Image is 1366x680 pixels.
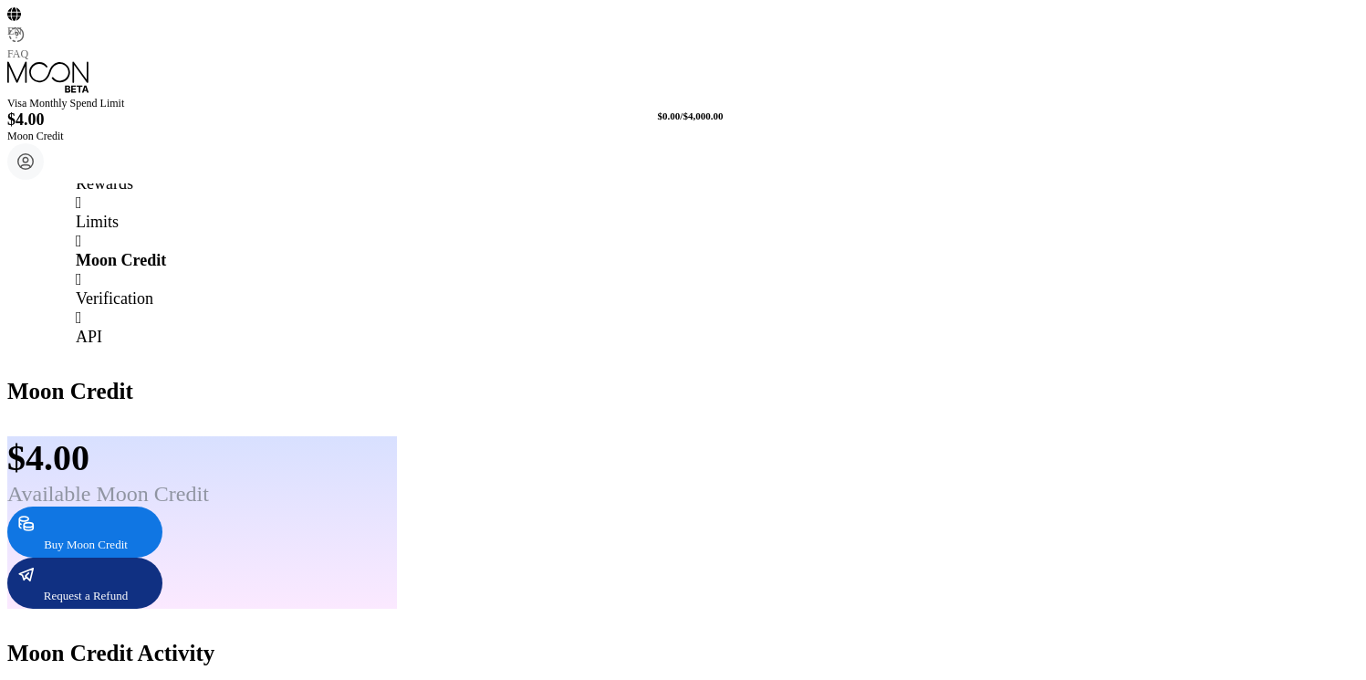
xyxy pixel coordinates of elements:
div:  [76,309,397,328]
div: API [7,309,397,347]
div: Request a Refund [7,558,397,609]
span:  [76,194,82,212]
span:  [76,232,82,250]
div: Buy Moon Credit [18,537,153,553]
span: Moon Credit [76,251,166,269]
div: Buy Moon Credit [7,507,397,558]
span:  [76,270,82,288]
div:  [76,194,397,213]
span: Verification [76,289,153,308]
div: Limits [7,194,397,232]
div:  [76,232,397,251]
div: EN [7,25,26,38]
div: Moon Credit Activity [7,641,397,666]
div:  [76,270,397,289]
div: Moon Credit [7,232,397,270]
span: Rewards [76,174,133,193]
span:  [76,309,82,327]
div: $4.00 [7,436,397,479]
div: Available Moon Credit [7,482,397,507]
div: Moon Credit [7,379,397,404]
div: Verification [7,270,397,309]
div: Request a Refund [18,588,153,604]
span: Limits [76,213,119,231]
span: API [76,328,102,346]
